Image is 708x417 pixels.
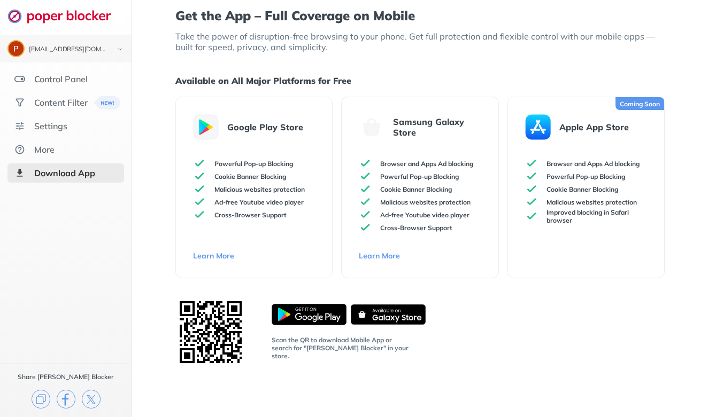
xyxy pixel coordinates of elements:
[547,198,637,206] p: Malicious websites protection
[18,373,114,381] div: Share [PERSON_NAME] Blocker
[272,304,347,325] img: android-store-badge.svg
[359,157,372,170] img: check-green.svg
[359,183,372,195] img: check-green.svg
[525,157,538,170] img: check-green.svg
[380,185,452,193] p: Cookie Banner Blocking
[559,122,629,132] p: Apple App Store
[14,97,25,108] img: social.svg
[359,251,481,261] a: Learn More
[34,97,88,108] div: Content Filter
[351,304,426,325] img: galaxy-store-badge.svg
[14,74,25,84] img: features.svg
[547,160,640,168] p: Browser and Apps Ad blocking
[380,198,471,206] p: Malicious websites protection
[113,44,126,55] img: chevron-bottom-black.svg
[29,46,108,53] div: petermboland99@gmail.com
[615,97,664,110] div: Coming Soon
[214,172,286,180] p: Cookie Banner Blocking
[34,168,95,178] div: Download App
[14,121,25,131] img: settings.svg
[359,114,384,140] img: galaxy-store.svg
[34,144,55,155] div: More
[214,160,293,168] p: Powerful Pop-up Blocking
[14,144,25,155] img: about.svg
[175,297,246,367] img: QR Code
[82,390,101,408] img: x.svg
[359,208,372,221] img: check-green.svg
[175,31,665,52] p: Take the power of disruption-free browsing to your phone. Get full protection and flexible contro...
[214,185,305,193] p: Malicious websites protection
[193,195,206,208] img: check-green.svg
[9,41,24,56] img: ACg8ocK-e0TyP6frIKaDPhDwNC7ZChQpNtQmZJHC1ndKA8bpQ7hc4A=s96-c
[34,74,88,84] div: Control Panel
[359,221,372,234] img: check-green.svg
[525,183,538,195] img: check-green.svg
[393,116,481,138] p: Samsung Galaxy Store
[214,198,304,206] p: Ad-free Youtube video player
[193,183,206,195] img: check-green.svg
[34,121,67,131] div: Settings
[193,114,219,140] img: android-store.svg
[547,185,618,193] p: Cookie Banner Blocking
[175,74,665,88] h1: Available on All Major Platforms for Free
[14,168,25,178] img: download-app-selected.svg
[380,172,459,180] p: Powerful Pop-up Blocking
[359,170,372,183] img: check-green.svg
[193,251,315,261] a: Learn More
[57,390,75,408] img: facebook.svg
[193,170,206,183] img: check-green.svg
[272,336,411,360] p: Scan the QR to download Mobile App or search for "[PERSON_NAME] Blocker" in your store.
[380,224,452,232] p: Cross-Browser Support
[380,211,470,219] p: Ad-free Youtube video player
[193,208,206,221] img: check-green.svg
[547,172,625,180] p: Powerful Pop-up Blocking
[7,9,122,23] img: logo-webpage.svg
[193,157,206,170] img: check-green.svg
[94,96,120,109] img: menuBanner.svg
[525,170,538,183] img: check-green.svg
[525,114,551,140] img: apple-store.svg
[175,9,665,22] h1: Get the App – Full Coverage on Mobile
[214,211,287,219] p: Cross-Browser Support
[547,208,647,224] p: Improved blocking in Safari browser
[380,160,473,168] p: Browser and Apps Ad blocking
[359,195,372,208] img: check-green.svg
[32,390,50,408] img: copy.svg
[227,122,303,132] p: Google Play Store
[525,210,538,223] img: check-green.svg
[525,195,538,208] img: check-green.svg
